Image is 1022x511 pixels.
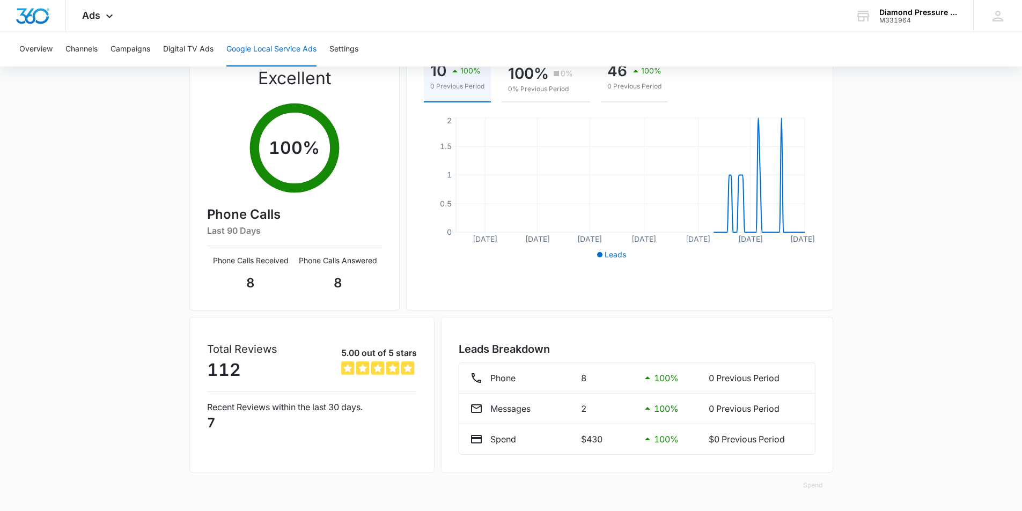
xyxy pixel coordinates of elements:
[581,433,633,446] p: $430
[581,402,633,415] p: 2
[561,70,573,77] p: 0%
[430,62,446,79] p: 10
[99,80,151,95] a: Start Now
[459,341,815,357] h3: Leads Breakdown
[607,82,661,91] p: 0 Previous Period
[460,67,481,75] p: 100%
[440,199,452,208] tspan: 0.5
[686,234,710,243] tspan: [DATE]
[207,341,277,357] p: Total Reviews
[490,402,531,415] p: Messages
[709,433,804,446] p: $0 Previous Period
[709,402,804,415] p: 0 Previous Period
[508,84,584,94] p: 0% Previous Period
[581,372,633,384] p: 8
[111,32,150,66] button: Campaigns
[654,433,679,446] p: 100 %
[607,62,627,79] p: 46
[163,32,214,66] button: Digital TV Ads
[738,234,762,243] tspan: [DATE]
[490,372,516,384] p: Phone
[447,116,452,125] tspan: 2
[641,67,661,75] p: 100%
[258,65,331,91] p: Excellent
[207,205,382,224] h4: Phone Calls
[341,346,417,359] p: 5.00 out of 5 stars
[654,402,679,415] p: 100 %
[490,433,516,446] p: Spend
[792,472,833,498] button: Spend
[207,401,417,413] p: Recent Reviews within the last 30 days.
[295,273,382,293] p: 8
[329,32,358,66] button: Settings
[631,234,656,243] tspan: [DATE]
[654,372,679,384] p: 100 %
[447,170,452,179] tspan: 1
[207,255,295,266] p: Phone Calls Received
[430,82,484,91] p: 0 Previous Period
[295,255,382,266] p: Phone Calls Answered
[447,227,452,236] tspan: 0
[207,224,382,237] h6: Last 90 Days
[82,10,100,21] span: Ads
[879,17,958,24] div: account id
[709,372,804,384] p: 0 Previous Period
[790,234,814,243] tspan: [DATE]
[440,142,452,151] tspan: 1.5
[473,234,497,243] tspan: [DATE]
[19,32,53,66] button: Overview
[18,8,151,36] h3: Take a tour of your Google Local Service Ads Report
[508,65,549,82] p: 100%
[18,41,151,77] p: Take a quick 5-step tour to learn how to read your new Google Local Service Ads Report.
[65,32,98,66] button: Channels
[207,357,277,383] p: 112
[577,234,602,243] tspan: [DATE]
[207,413,417,433] p: 7
[226,32,317,66] button: Google Local Service Ads
[269,135,320,161] p: 100 %
[207,273,295,293] p: 8
[605,250,626,259] span: Leads
[525,234,549,243] tspan: [DATE]
[879,8,958,17] div: account name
